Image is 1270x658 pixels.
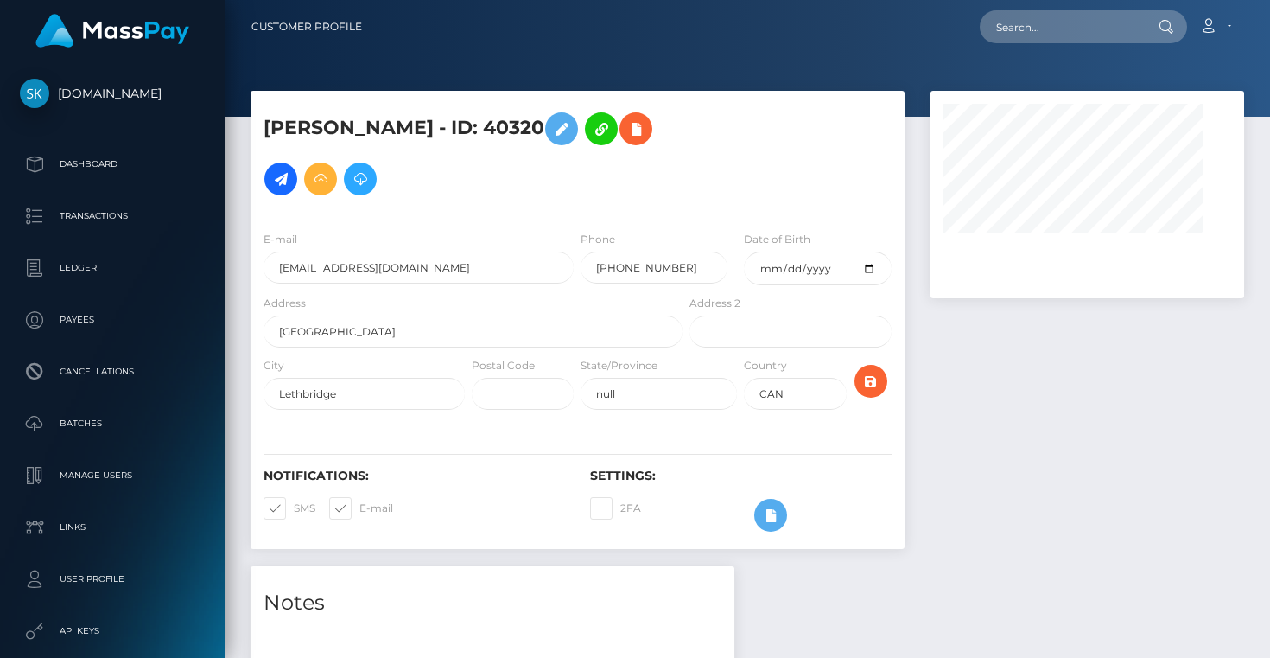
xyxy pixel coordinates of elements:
[20,307,205,333] p: Payees
[20,514,205,540] p: Links
[581,232,615,247] label: Phone
[329,497,393,520] label: E-mail
[264,497,315,520] label: SMS
[20,79,49,108] img: Skin.Land
[13,298,212,342] a: Payees
[13,246,212,290] a: Ledger
[35,14,189,48] img: MassPay Logo
[251,9,362,45] a: Customer Profile
[744,232,810,247] label: Date of Birth
[20,618,205,644] p: API Keys
[264,104,673,204] h5: [PERSON_NAME] - ID: 40320
[590,497,641,520] label: 2FA
[13,454,212,497] a: Manage Users
[264,232,297,247] label: E-mail
[13,506,212,549] a: Links
[13,195,212,238] a: Transactions
[13,558,212,601] a: User Profile
[20,566,205,592] p: User Profile
[13,610,212,653] a: API Keys
[581,358,657,374] label: State/Province
[264,163,297,195] a: Initiate Payout
[13,402,212,445] a: Batches
[264,469,564,483] h6: Notifications:
[20,359,205,385] p: Cancellations
[744,358,787,374] label: Country
[264,358,284,374] label: City
[264,588,721,618] h4: Notes
[590,469,891,483] h6: Settings:
[689,296,740,311] label: Address 2
[20,151,205,177] p: Dashboard
[264,296,306,311] label: Address
[20,463,205,489] p: Manage Users
[472,358,535,374] label: Postal Code
[20,411,205,437] p: Batches
[13,86,212,101] span: [DOMAIN_NAME]
[20,203,205,229] p: Transactions
[13,350,212,393] a: Cancellations
[20,255,205,281] p: Ledger
[13,143,212,186] a: Dashboard
[980,10,1142,43] input: Search...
